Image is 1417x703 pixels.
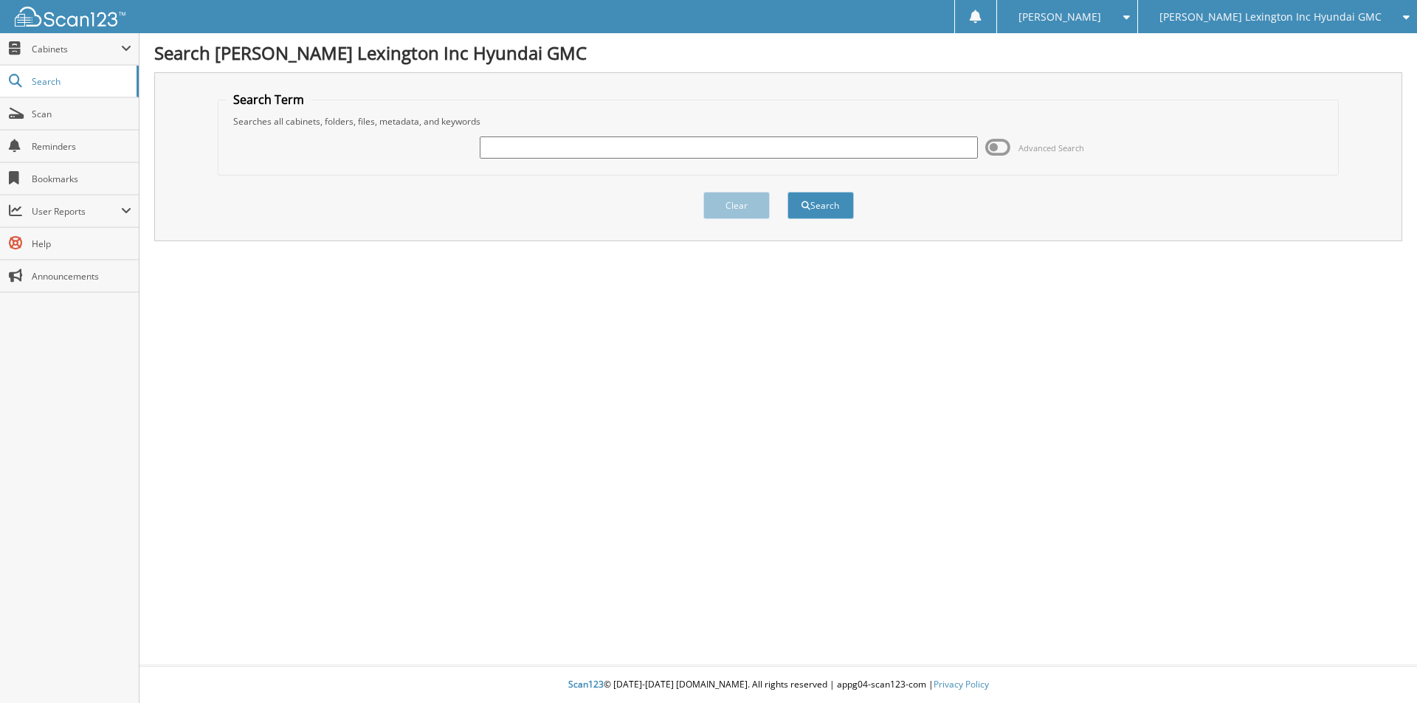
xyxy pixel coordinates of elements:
[32,75,129,88] span: Search
[703,192,770,219] button: Clear
[787,192,854,219] button: Search
[32,43,121,55] span: Cabinets
[32,205,121,218] span: User Reports
[934,678,989,690] a: Privacy Policy
[32,270,131,283] span: Announcements
[226,91,311,108] legend: Search Term
[32,238,131,250] span: Help
[1018,13,1101,21] span: [PERSON_NAME]
[32,173,131,185] span: Bookmarks
[32,108,131,120] span: Scan
[32,140,131,153] span: Reminders
[568,678,604,690] span: Scan123
[1018,142,1084,153] span: Advanced Search
[154,41,1402,65] h1: Search [PERSON_NAME] Lexington Inc Hyundai GMC
[226,115,1331,128] div: Searches all cabinets, folders, files, metadata, and keywords
[15,7,125,27] img: scan123-logo-white.svg
[1159,13,1382,21] span: [PERSON_NAME] Lexington Inc Hyundai GMC
[139,667,1417,703] div: © [DATE]-[DATE] [DOMAIN_NAME]. All rights reserved | appg04-scan123-com |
